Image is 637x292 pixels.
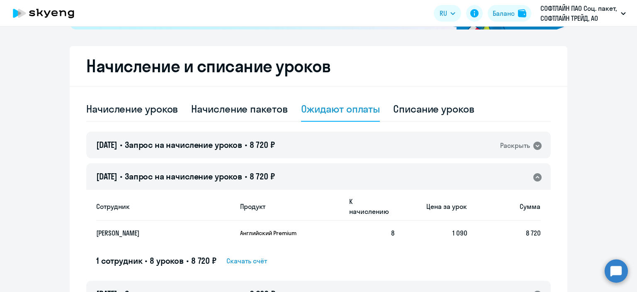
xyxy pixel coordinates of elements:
[440,8,447,18] span: RU
[245,140,247,150] span: •
[186,255,189,266] span: •
[540,3,618,23] p: СОФТЛАЙН ПАО Соц. пакет, СОФТЛАЙН ТРЕЙД, АО
[500,140,530,151] div: Раскрыть
[518,9,526,17] img: balance
[125,140,242,150] span: Запрос на начисление уроков
[145,255,147,266] span: •
[191,255,216,266] span: 8 720 ₽
[488,5,531,22] button: Балансbalance
[536,3,630,23] button: СОФТЛАЙН ПАО Соц. пакет, СОФТЛАЙН ТРЕЙД, АО
[191,102,287,115] div: Начисление пакетов
[120,171,122,182] span: •
[526,229,541,237] span: 8 720
[393,102,474,115] div: Списание уроков
[250,171,275,182] span: 8 720 ₽
[493,8,515,18] div: Баланс
[96,192,233,221] th: Сотрудник
[250,140,275,150] span: 8 720 ₽
[96,171,117,182] span: [DATE]
[96,228,217,238] p: [PERSON_NAME]
[301,102,380,115] div: Ожидают оплаты
[343,192,394,221] th: К начислению
[245,171,247,182] span: •
[86,56,551,76] h2: Начисление и списание уроков
[233,192,343,221] th: Продукт
[96,255,142,266] span: 1 сотрудник
[452,229,467,237] span: 1 090
[86,102,178,115] div: Начисление уроков
[96,140,117,150] span: [DATE]
[226,256,267,266] span: Скачать счёт
[125,171,242,182] span: Запрос на начисление уроков
[467,192,541,221] th: Сумма
[240,229,302,237] p: Английский Premium
[434,5,461,22] button: RU
[150,255,184,266] span: 8 уроков
[394,192,468,221] th: Цена за урок
[120,140,122,150] span: •
[391,229,394,237] span: 8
